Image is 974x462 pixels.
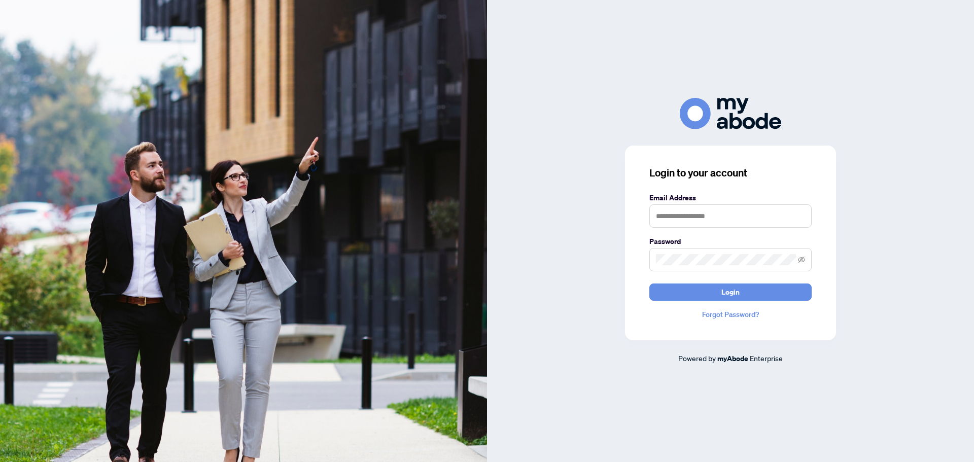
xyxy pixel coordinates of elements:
[750,353,783,363] span: Enterprise
[649,192,812,203] label: Email Address
[680,98,781,129] img: ma-logo
[649,166,812,180] h3: Login to your account
[717,353,748,364] a: myAbode
[798,256,805,263] span: eye-invisible
[649,309,812,320] a: Forgot Password?
[721,284,740,300] span: Login
[649,283,812,301] button: Login
[649,236,812,247] label: Password
[678,353,716,363] span: Powered by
